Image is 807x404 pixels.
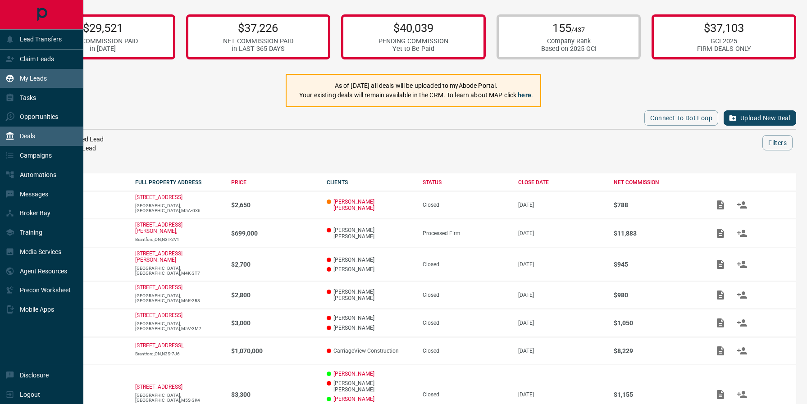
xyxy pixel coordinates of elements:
div: PENDING COMMISSION [378,37,448,45]
span: Match Clients [731,347,753,354]
a: [PERSON_NAME] [PERSON_NAME] [333,199,413,211]
a: [STREET_ADDRESS] [135,384,182,390]
p: [DATE] [518,320,605,326]
p: [DATE] [518,202,605,208]
p: $1,155 [614,391,700,398]
div: Yet to Be Paid [378,45,448,53]
span: Add / View Documents [710,291,731,298]
span: Match Clients [731,201,753,208]
div: in [DATE] [68,45,138,53]
a: here [518,91,531,99]
p: [GEOGRAPHIC_DATA],[GEOGRAPHIC_DATA],M6K-3R8 [135,293,222,303]
span: Add / View Documents [710,261,731,267]
p: $980 [614,291,700,299]
span: Match Clients [731,291,753,298]
p: [DATE] [518,230,605,236]
div: Processed Firm [423,230,509,236]
span: Add / View Documents [710,201,731,208]
div: Closed [423,391,509,398]
p: [PERSON_NAME] [PERSON_NAME] [327,289,413,301]
a: [PERSON_NAME] [333,396,374,402]
p: [GEOGRAPHIC_DATA],[GEOGRAPHIC_DATA],M5A-0X6 [135,203,222,213]
span: Add / View Documents [710,347,731,354]
p: $2,700 [231,261,318,268]
div: Closed [423,292,509,298]
p: $3,300 [231,391,318,398]
span: Match Clients [731,319,753,326]
p: [PERSON_NAME] [327,315,413,321]
span: Add / View Documents [710,391,731,397]
p: As of [DATE] all deals will be uploaded to myAbode Portal. [299,81,533,91]
div: NET COMMISSION [614,179,700,186]
p: 155 [541,21,597,35]
div: GCI 2025 [697,37,751,45]
p: [GEOGRAPHIC_DATA],[GEOGRAPHIC_DATA],M5V-3M7 [135,321,222,331]
div: Company Rank [541,37,597,45]
span: Match Clients [731,230,753,236]
span: Match Clients [731,391,753,397]
span: /437 [571,26,585,34]
a: [STREET_ADDRESS][PERSON_NAME] [135,250,182,263]
a: [PERSON_NAME] [333,371,374,377]
p: Brantford,ON,N3S-7J6 [135,351,222,356]
div: Closed [423,320,509,326]
span: Match Clients [731,261,753,267]
p: [GEOGRAPHIC_DATA],[GEOGRAPHIC_DATA],M4K-3T7 [135,266,222,276]
button: Upload New Deal [724,110,796,126]
button: Connect to Dot Loop [644,110,718,126]
span: Add / View Documents [710,230,731,236]
div: Closed [423,348,509,354]
p: [PERSON_NAME] [327,325,413,331]
div: PRICE [231,179,318,186]
div: CLOSE DATE [518,179,605,186]
p: [DATE] [518,292,605,298]
a: [STREET_ADDRESS][PERSON_NAME], [135,222,182,234]
div: Closed [423,261,509,268]
button: Filters [762,135,793,150]
p: $37,103 [697,21,751,35]
div: STATUS [423,179,509,186]
p: $40,039 [378,21,448,35]
div: Closed [423,202,509,208]
p: $945 [614,261,700,268]
p: [DATE] [518,261,605,268]
p: $29,521 [68,21,138,35]
p: $3,000 [231,319,318,327]
div: NET COMMISSION PAID [68,37,138,45]
div: Based on 2025 GCI [541,45,597,53]
p: CarriageView Construction [327,348,413,354]
a: [STREET_ADDRESS], [135,342,183,349]
p: [PERSON_NAME] [PERSON_NAME] [327,227,413,240]
p: $1,050 [614,319,700,327]
p: $699,000 [231,230,318,237]
div: in LAST 365 DAYS [223,45,293,53]
p: $1,070,000 [231,347,318,354]
a: [STREET_ADDRESS] [135,284,182,291]
p: $37,226 [223,21,293,35]
p: Brantford,ON,N3T-2V1 [135,237,222,242]
div: FIRM DEALS ONLY [697,45,751,53]
a: [STREET_ADDRESS] [135,312,182,318]
p: $8,229 [614,347,700,354]
p: [PERSON_NAME] [PERSON_NAME] [327,380,413,393]
p: [GEOGRAPHIC_DATA],[GEOGRAPHIC_DATA],M5S-3K4 [135,393,222,403]
p: $788 [614,201,700,209]
p: [PERSON_NAME] [327,266,413,272]
p: [DATE] [518,348,605,354]
p: [PERSON_NAME] [327,257,413,263]
p: $2,800 [231,291,318,299]
p: Your existing deals will remain available in the CRM. To learn about MAP click . [299,91,533,100]
p: [DATE] [518,391,605,398]
p: $2,650 [231,201,318,209]
div: CLIENTS [327,179,413,186]
p: $11,883 [614,230,700,237]
div: FULL PROPERTY ADDRESS [135,179,222,186]
div: NET COMMISSION PAID [223,37,293,45]
a: [STREET_ADDRESS] [135,194,182,200]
